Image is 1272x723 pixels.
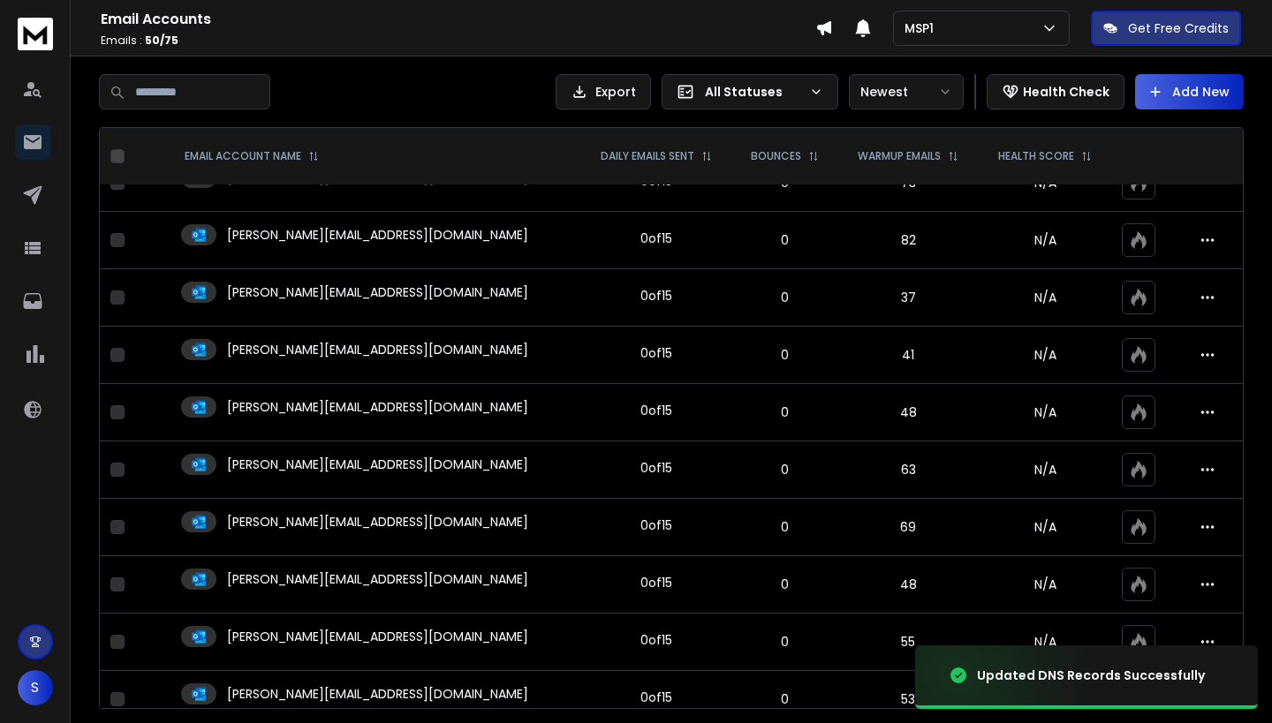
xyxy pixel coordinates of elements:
td: 48 [837,384,978,441]
p: N/A [989,461,1102,478]
p: 0 [743,403,827,421]
div: Updated DNS Records Successfully [977,667,1205,684]
p: [PERSON_NAME][EMAIL_ADDRESS][DOMAIN_NAME] [227,685,528,703]
td: 63 [837,441,978,499]
p: 0 [743,461,827,478]
p: N/A [989,231,1102,249]
div: 0 of 15 [640,574,672,591]
div: 0 of 15 [640,459,672,477]
p: N/A [989,403,1102,421]
p: Emails : [101,34,815,48]
button: Export [556,74,651,109]
p: 0 [743,576,827,593]
p: [PERSON_NAME][EMAIL_ADDRESS][DOMAIN_NAME] [227,226,528,244]
p: 0 [743,231,827,249]
p: Get Free Credits [1128,19,1229,37]
p: [PERSON_NAME][EMAIL_ADDRESS][DOMAIN_NAME] [227,570,528,588]
p: All Statuses [705,83,802,101]
img: logo [18,18,53,50]
p: Health Check [1023,83,1109,101]
td: 48 [837,556,978,614]
button: Get Free Credits [1091,11,1241,46]
td: 69 [837,499,978,556]
button: S [18,670,53,705]
p: 0 [743,289,827,306]
p: [PERSON_NAME][EMAIL_ADDRESS][DOMAIN_NAME] [227,513,528,531]
p: [PERSON_NAME][EMAIL_ADDRESS][DOMAIN_NAME] [227,398,528,416]
div: EMAIL ACCOUNT NAME [185,149,319,163]
button: Add New [1135,74,1244,109]
p: DAILY EMAILS SENT [601,149,694,163]
p: MSP1 [905,19,941,37]
div: 0 of 15 [640,230,672,247]
p: 0 [743,346,827,364]
p: WARMUP EMAILS [858,149,941,163]
div: 0 of 15 [640,689,672,706]
span: 50 / 75 [145,33,178,48]
p: N/A [989,518,1102,536]
p: 0 [743,690,827,708]
p: [PERSON_NAME][EMAIL_ADDRESS][DOMAIN_NAME] [227,456,528,473]
p: BOUNCES [751,149,801,163]
p: HEALTH SCORE [998,149,1074,163]
h1: Email Accounts [101,9,815,30]
p: [PERSON_NAME][EMAIL_ADDRESS][DOMAIN_NAME] [227,628,528,645]
div: 0 of 15 [640,631,672,649]
div: 0 of 15 [640,287,672,305]
td: 55 [837,614,978,671]
p: 0 [743,518,827,536]
p: N/A [989,289,1102,306]
p: N/A [989,346,1102,364]
p: [PERSON_NAME][EMAIL_ADDRESS][DOMAIN_NAME] [227,283,528,301]
td: 41 [837,327,978,384]
div: 0 of 15 [640,516,672,534]
div: 0 of 15 [640,402,672,419]
p: [PERSON_NAME][EMAIL_ADDRESS][DOMAIN_NAME] [227,341,528,358]
button: Health Check [987,74,1124,109]
p: 0 [743,633,827,651]
div: 0 of 15 [640,344,672,362]
button: Newest [849,74,964,109]
td: 37 [837,269,978,327]
td: 82 [837,212,978,269]
p: N/A [989,576,1102,593]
